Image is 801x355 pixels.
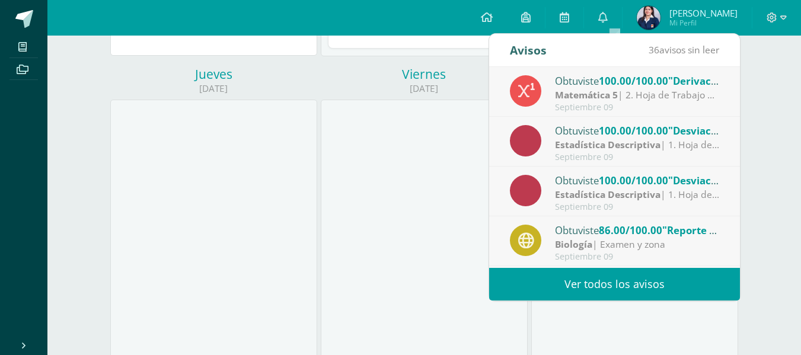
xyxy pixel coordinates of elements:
[555,238,720,251] div: | Examen y zona
[555,252,720,262] div: Septiembre 09
[555,188,660,201] strong: Estadística Descriptiva
[555,152,720,162] div: Septiembre 09
[555,88,720,102] div: | 2. Hoja de Trabajo Derivación Implícita
[555,123,720,138] div: Obtuviste en
[637,6,660,30] img: 8ca2ac09046cf6b8bd683396455d132d.png
[555,73,720,88] div: Obtuviste en
[649,43,659,56] span: 36
[669,18,738,28] span: Mi Perfil
[321,66,528,82] div: Viernes
[555,103,720,113] div: Septiembre 09
[649,43,719,56] span: avisos sin leer
[510,34,547,66] div: Avisos
[555,188,720,202] div: | 1. Hoja de Trabajo Desviación Media.
[599,124,668,137] span: 100.00/100.00
[555,202,720,212] div: Septiembre 09
[110,66,317,82] div: Jueves
[555,222,720,238] div: Obtuviste en
[321,82,528,95] div: [DATE]
[668,74,777,88] span: "Derivación Implícita"
[489,268,740,300] a: Ver todos los avisos
[555,88,618,101] strong: Matemática 5
[668,174,794,187] span: "Desviación Serie Simple"
[599,174,668,187] span: 100.00/100.00
[599,223,662,237] span: 86.00/100.00
[599,74,668,88] span: 100.00/100.00
[555,238,592,251] strong: Biología
[110,82,317,95] div: [DATE]
[669,7,738,19] span: [PERSON_NAME]
[555,138,660,151] strong: Estadística Descriptiva
[555,138,720,152] div: | 1. Hoja de Trabajo Desviación Media.
[555,172,720,188] div: Obtuviste en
